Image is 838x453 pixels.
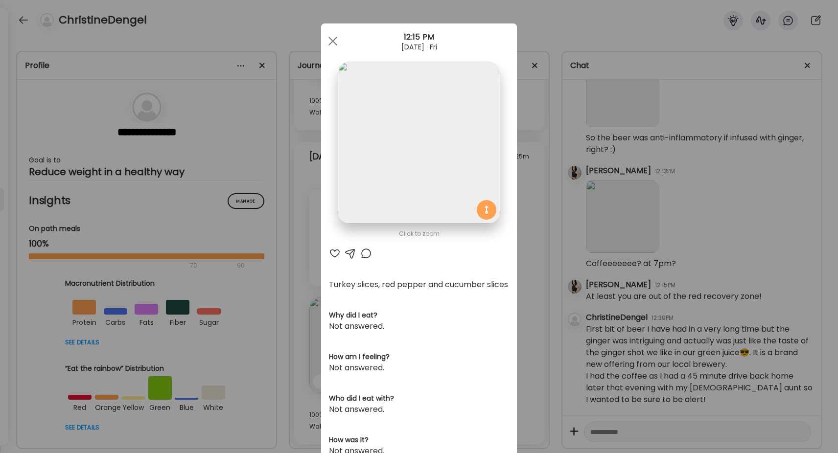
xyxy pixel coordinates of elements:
[329,320,509,332] div: Not answered.
[329,404,509,415] div: Not answered.
[329,310,509,320] h3: Why did I eat?
[329,393,509,404] h3: Who did I eat with?
[321,31,517,43] div: 12:15 PM
[329,228,509,240] div: Click to zoom
[329,352,509,362] h3: How am I feeling?
[329,362,509,374] div: Not answered.
[329,279,509,291] div: Turkey slices, red pepper and cucumber slices
[338,62,500,224] img: images%2FnIuc6jdPc0TSU2YLwgiPYRrdqFm1%2FFGbOO7xtmsW0reoJ6NnL%2FlG7pSk9QYuW30zOgeBmm_1080
[329,435,509,445] h3: How was it?
[321,43,517,51] div: [DATE] · Fri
